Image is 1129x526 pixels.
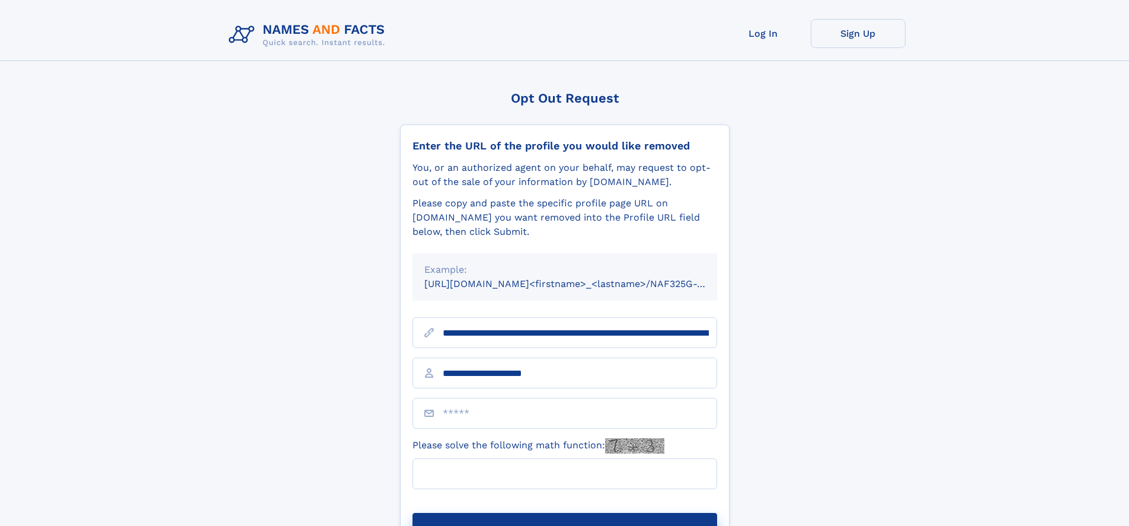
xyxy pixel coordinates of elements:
[412,139,717,152] div: Enter the URL of the profile you would like removed
[424,263,705,277] div: Example:
[412,161,717,189] div: You, or an authorized agent on your behalf, may request to opt-out of the sale of your informatio...
[412,438,664,454] label: Please solve the following math function:
[424,278,740,289] small: [URL][DOMAIN_NAME]<firstname>_<lastname>/NAF325G-xxxxxxxx
[412,196,717,239] div: Please copy and paste the specific profile page URL on [DOMAIN_NAME] you want removed into the Pr...
[716,19,811,48] a: Log In
[811,19,906,48] a: Sign Up
[400,91,730,106] div: Opt Out Request
[224,19,395,51] img: Logo Names and Facts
